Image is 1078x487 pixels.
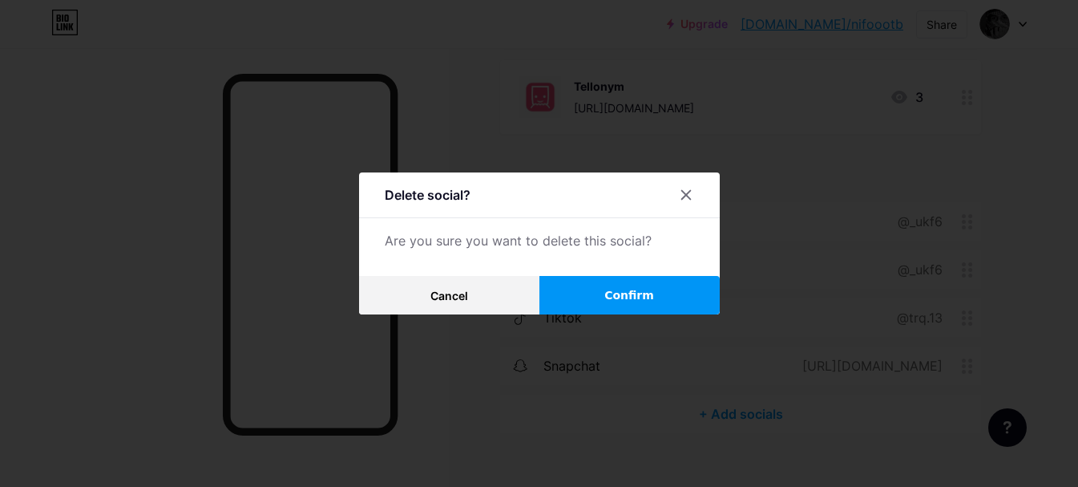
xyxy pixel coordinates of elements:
span: Confirm [604,287,654,304]
button: Confirm [539,276,720,315]
div: Delete social? [385,185,470,205]
div: Are you sure you want to delete this social? [385,231,694,250]
button: Cancel [359,276,539,315]
span: Cancel [430,289,468,302]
